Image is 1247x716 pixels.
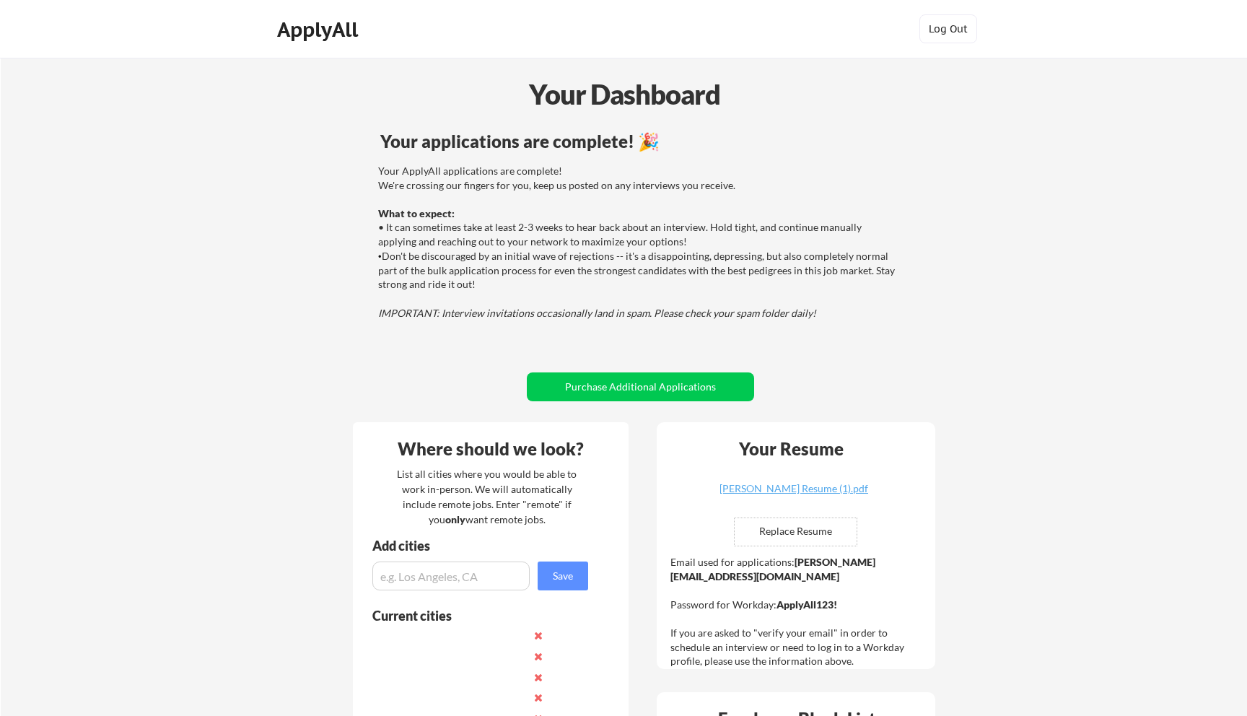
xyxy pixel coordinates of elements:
div: Your applications are complete! 🎉 [380,133,901,150]
input: e.g. Los Angeles, CA [372,562,530,590]
div: List all cities where you would be able to work in-person. We will automatically include remote j... [388,466,586,527]
em: IMPORTANT: Interview invitations occasionally land in spam. Please check your spam folder daily! [378,307,816,319]
div: [PERSON_NAME] Resume (1).pdf [708,484,880,494]
font: • [378,251,382,262]
div: ApplyAll [277,17,362,42]
strong: only [445,513,465,525]
div: Where should we look? [356,440,625,458]
div: Your Dashboard [1,74,1247,115]
div: Add cities [372,539,592,552]
div: Current cities [372,609,572,622]
strong: ApplyAll123! [776,598,837,611]
div: Your Resume [719,440,862,458]
strong: What to expect: [378,207,455,219]
div: Your ApplyAll applications are complete! We're crossing our fingers for you, keep us posted on an... [378,164,898,320]
a: [PERSON_NAME] Resume (1).pdf [708,484,880,506]
button: Save [538,562,588,590]
button: Log Out [919,14,977,43]
strong: [PERSON_NAME][EMAIL_ADDRESS][DOMAIN_NAME] [670,556,875,582]
button: Purchase Additional Applications [527,372,754,401]
div: Email used for applications: Password for Workday: If you are asked to "verify your email" in ord... [670,555,925,668]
